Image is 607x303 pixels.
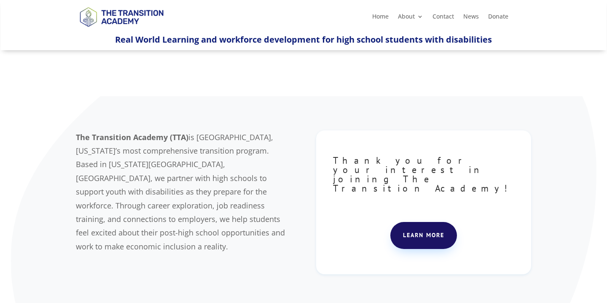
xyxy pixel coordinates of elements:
[372,14,389,23] a: Home
[76,2,167,32] img: TTA Brand_TTA Primary Logo_Horizontal_Light BG
[333,154,513,194] span: Thank you for your interest in joining The Transition Academy!
[398,14,423,23] a: About
[76,132,188,142] b: The Transition Academy (TTA)
[432,14,454,23] a: Contact
[76,25,167,33] a: Logo-Noticias
[488,14,508,23] a: Donate
[76,132,285,252] span: is [GEOGRAPHIC_DATA], [US_STATE]’s most comprehensive transition program. Based in [US_STATE][GEO...
[115,34,492,45] span: Real World Learning and workforce development for high school students with disabilities
[390,222,457,249] a: Learn more
[463,14,479,23] a: News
